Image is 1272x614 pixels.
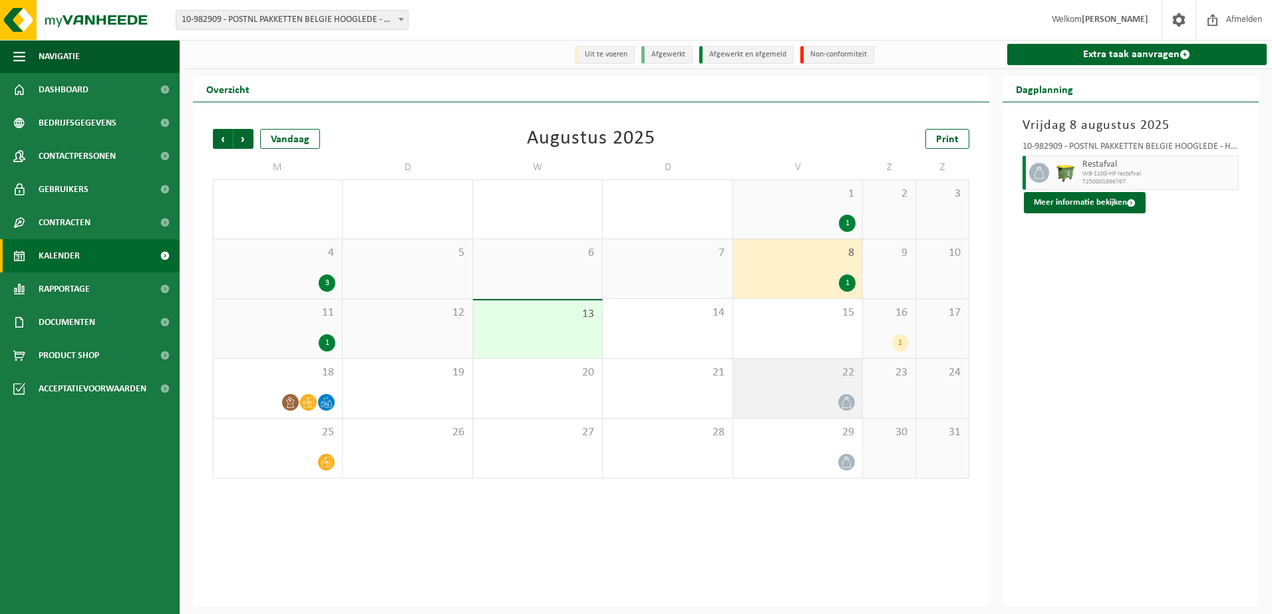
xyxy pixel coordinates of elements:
td: M [213,155,343,179]
td: Z [863,155,916,179]
span: 22 [740,365,856,380]
span: T250001996767 [1082,178,1235,186]
span: 19 [349,365,465,380]
strong: [PERSON_NAME] [1082,15,1148,25]
span: Product Shop [39,339,99,372]
div: 3 [319,274,335,292]
span: 23 [870,365,909,380]
span: 27 [480,425,595,440]
span: Contactpersonen [39,140,116,173]
span: 26 [349,425,465,440]
span: Kalender [39,239,80,272]
span: 4 [220,246,335,260]
a: Extra taak aanvragen [1007,44,1267,65]
li: Non-conformiteit [800,46,874,64]
span: 21 [609,365,725,380]
td: D [343,155,472,179]
span: Contracten [39,206,90,239]
td: V [733,155,863,179]
span: WB-1100-HP restafval [1082,170,1235,178]
span: Print [936,134,959,145]
li: Uit te voeren [575,46,635,64]
td: Z [916,155,969,179]
div: Augustus 2025 [527,129,655,149]
span: Rapportage [39,272,90,306]
span: Gebruikers [39,173,88,206]
span: 15 [740,306,856,320]
span: Navigatie [39,40,80,73]
div: 10-982909 - POSTNL PAKKETTEN BELGIE HOOGLEDE - HOOGLEDE [1023,142,1239,155]
span: Volgende [234,129,253,149]
span: 8 [740,246,856,260]
span: 18 [220,365,335,380]
span: 30 [870,425,909,440]
span: Acceptatievoorwaarden [39,372,146,405]
span: 17 [923,306,962,320]
span: Restafval [1082,159,1235,170]
div: 1 [839,274,856,292]
span: 14 [609,306,725,320]
img: WB-1100-HPE-GN-50 [1056,163,1076,183]
span: 1 [740,187,856,201]
span: 7 [609,246,725,260]
button: Meer informatie bekijken [1024,192,1146,213]
div: 1 [319,334,335,352]
span: 11 [220,306,335,320]
td: D [603,155,732,179]
span: 9 [870,246,909,260]
span: 25 [220,425,335,440]
span: 16 [870,306,909,320]
span: 13 [480,307,595,322]
h3: Vrijdag 8 augustus 2025 [1023,116,1239,136]
span: Vorige [213,129,233,149]
span: Documenten [39,306,95,339]
span: 10 [923,246,962,260]
span: 29 [740,425,856,440]
span: 20 [480,365,595,380]
span: 2 [870,187,909,201]
span: 10-982909 - POSTNL PAKKETTEN BELGIE HOOGLEDE - HOOGLEDE [176,11,408,29]
span: 28 [609,425,725,440]
li: Afgewerkt en afgemeld [699,46,794,64]
span: 6 [480,246,595,260]
a: Print [925,129,969,149]
div: 1 [839,215,856,232]
h2: Dagplanning [1003,76,1086,102]
td: W [473,155,603,179]
span: 12 [349,306,465,320]
span: Bedrijfsgegevens [39,106,116,140]
li: Afgewerkt [641,46,693,64]
span: Dashboard [39,73,88,106]
span: 3 [923,187,962,201]
h2: Overzicht [193,76,263,102]
span: 10-982909 - POSTNL PAKKETTEN BELGIE HOOGLEDE - HOOGLEDE [176,10,408,30]
div: Vandaag [260,129,320,149]
span: 31 [923,425,962,440]
span: 24 [923,365,962,380]
span: 5 [349,246,465,260]
div: 1 [892,334,909,352]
